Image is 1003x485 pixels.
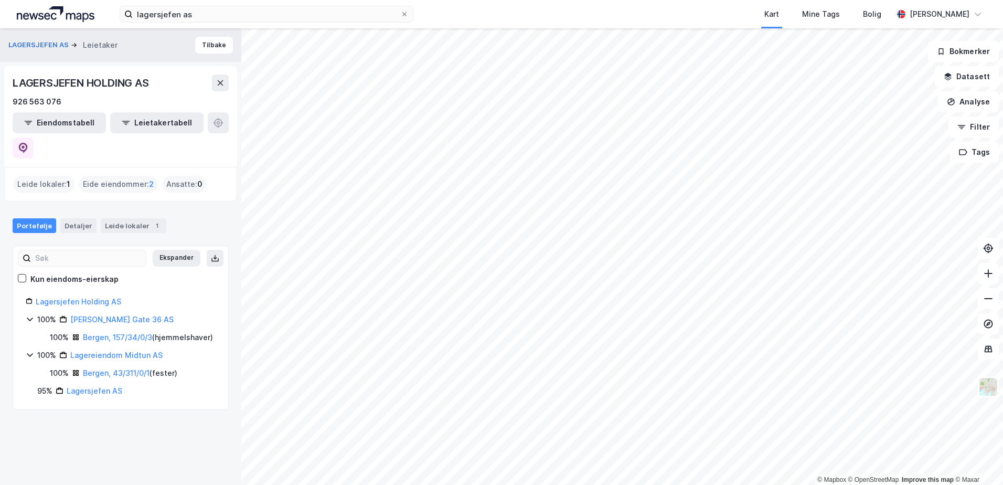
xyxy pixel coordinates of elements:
[197,178,202,191] span: 0
[17,6,94,22] img: logo.a4113a55bc3d86da70a041830d287a7e.svg
[50,367,69,379] div: 100%
[13,112,106,133] button: Eiendomstabell
[950,142,999,163] button: Tags
[13,176,74,193] div: Leide lokaler :
[162,176,207,193] div: Ansatte :
[70,351,163,360] a: Lagereiendom Midtun AS
[83,333,152,342] a: Bergen, 157/34/0/3
[60,218,97,233] div: Detaljer
[36,297,121,306] a: Lagersjefen Holding AS
[951,435,1003,485] div: Kontrollprogram for chat
[764,8,779,20] div: Kart
[817,476,846,483] a: Mapbox
[31,250,146,266] input: Søk
[8,40,71,50] button: LAGERSJEFEN AS
[938,91,999,112] button: Analyse
[133,6,400,22] input: Søk på adresse, matrikkel, gårdeiere, leietakere eller personer
[67,386,122,395] a: Lagersjefen AS
[13,96,61,108] div: 926 563 076
[101,218,166,233] div: Leide lokaler
[83,368,150,377] a: Bergen, 43/311/0/1
[149,178,154,191] span: 2
[195,37,233,54] button: Tilbake
[67,178,70,191] span: 1
[79,176,158,193] div: Eide eiendommer :
[30,273,119,286] div: Kun eiendoms-eierskap
[153,250,200,267] button: Ekspander
[83,331,213,344] div: ( hjemmelshaver )
[910,8,969,20] div: [PERSON_NAME]
[978,377,998,397] img: Z
[83,39,118,51] div: Leietaker
[13,218,56,233] div: Portefølje
[70,315,174,324] a: [PERSON_NAME] Gate 36 AS
[902,476,954,483] a: Improve this map
[948,117,999,138] button: Filter
[83,367,177,379] div: ( fester )
[848,476,899,483] a: OpenStreetMap
[928,41,999,62] button: Bokmerker
[863,8,881,20] div: Bolig
[110,112,204,133] button: Leietakertabell
[802,8,840,20] div: Mine Tags
[152,220,162,231] div: 1
[50,331,69,344] div: 100%
[37,349,56,362] div: 100%
[37,313,56,326] div: 100%
[951,435,1003,485] iframe: Chat Widget
[13,75,151,91] div: LAGERSJEFEN HOLDING AS
[37,385,52,397] div: 95%
[935,66,999,87] button: Datasett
